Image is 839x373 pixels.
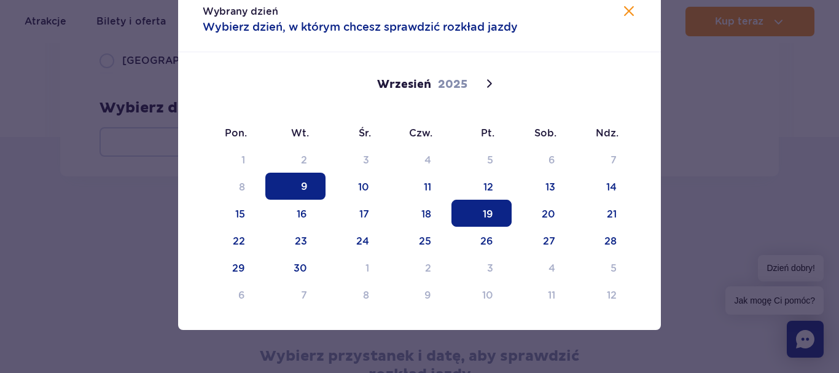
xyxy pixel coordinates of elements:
[203,254,263,281] span: Wrzesień 29, 2025
[203,18,518,35] span: Wybierz dzień, w którym chcesz sprawdzić rozkład jazdy
[265,200,326,227] span: Wrzesień 16, 2025
[203,146,263,173] span: Wrzesień 1, 2025
[389,127,451,140] span: Czw.
[327,227,388,254] span: Wrzesień 24, 2025
[203,281,263,308] span: Październik 6, 2025
[265,173,326,200] span: Wrzesień 9, 2025
[451,281,512,308] span: Październik 10, 2025
[327,254,388,281] span: Październik 1, 2025
[575,146,635,173] span: Wrzesień 7, 2025
[451,200,512,227] span: Wrzesień 19, 2025
[513,146,574,173] span: Wrzesień 6, 2025
[451,173,512,200] span: Wrzesień 12, 2025
[203,127,265,140] span: Pon.
[513,254,574,281] span: Październik 4, 2025
[203,173,263,200] span: Wrzesień 8, 2025
[389,254,450,281] span: Październik 2, 2025
[327,281,388,308] span: Październik 8, 2025
[327,200,388,227] span: Wrzesień 17, 2025
[389,146,450,173] span: Wrzesień 4, 2025
[575,227,635,254] span: Wrzesień 28, 2025
[574,127,636,140] span: Ndz.
[389,227,450,254] span: Wrzesień 25, 2025
[513,200,574,227] span: Wrzesień 20, 2025
[451,254,512,281] span: Październik 3, 2025
[327,173,388,200] span: Wrzesień 10, 2025
[451,227,512,254] span: Wrzesień 26, 2025
[265,227,326,254] span: Wrzesień 23, 2025
[203,200,263,227] span: Wrzesień 15, 2025
[265,254,326,281] span: Wrzesień 30, 2025
[575,173,635,200] span: Wrzesień 14, 2025
[575,200,635,227] span: Wrzesień 21, 2025
[265,281,326,308] span: Październik 7, 2025
[512,127,574,140] span: Sob.
[451,146,512,173] span: Wrzesień 5, 2025
[575,254,635,281] span: Październik 5, 2025
[450,127,512,140] span: Pt.
[513,281,574,308] span: Październik 11, 2025
[265,146,326,173] span: Wrzesień 2, 2025
[327,146,388,173] span: Wrzesień 3, 2025
[389,200,450,227] span: Wrzesień 18, 2025
[265,127,327,140] span: Wt.
[377,77,431,92] span: Wrzesień
[513,173,574,200] span: Wrzesień 13, 2025
[575,281,635,308] span: Październik 12, 2025
[389,281,450,308] span: Październik 9, 2025
[203,6,278,17] span: Wybrany dzień
[327,127,389,140] span: Śr.
[513,227,574,254] span: Wrzesień 27, 2025
[389,173,450,200] span: Wrzesień 11, 2025
[203,227,263,254] span: Wrzesień 22, 2025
